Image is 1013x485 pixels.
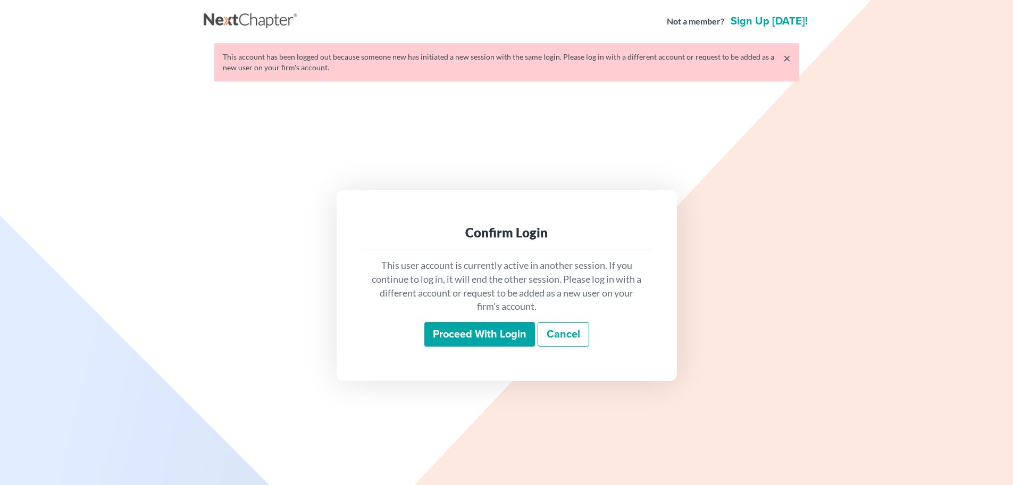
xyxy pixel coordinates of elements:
[667,15,724,28] strong: Not a member?
[783,52,791,64] a: ×
[538,322,589,347] a: Cancel
[371,224,643,241] div: Confirm Login
[729,16,810,27] a: Sign up [DATE]!
[223,52,791,73] div: This account has been logged out because someone new has initiated a new session with the same lo...
[424,322,535,347] input: Proceed with login
[371,259,643,314] p: This user account is currently active in another session. If you continue to log in, it will end ...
